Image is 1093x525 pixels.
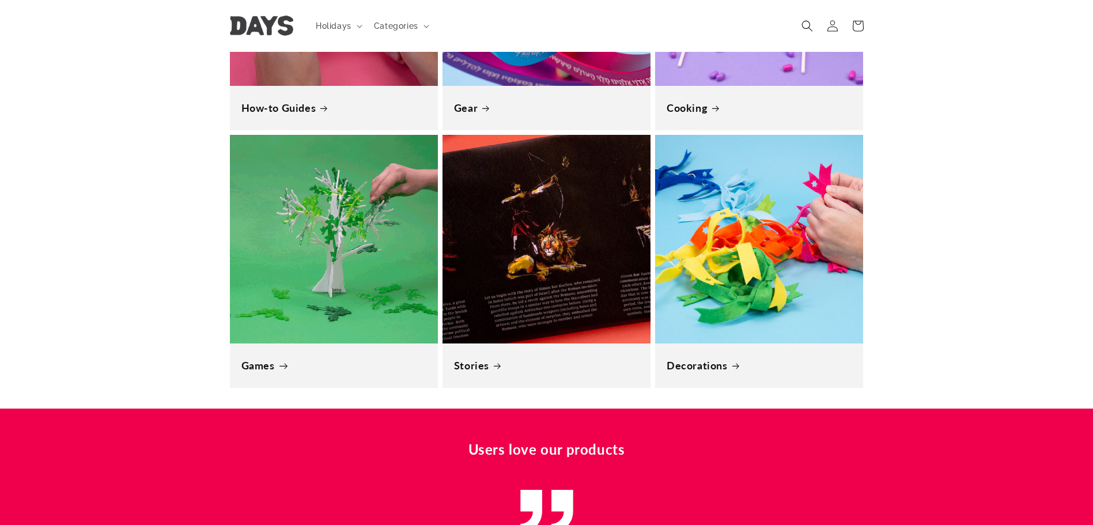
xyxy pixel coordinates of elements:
span: Holidays [316,21,351,31]
a: Gear [454,101,639,115]
img: Days United [230,16,293,36]
a: Cooking [667,101,852,115]
a: Games [241,359,426,372]
span: Categories [374,21,418,31]
summary: Search [795,13,820,39]
summary: Holidays [309,14,367,38]
a: Decorations [667,359,852,372]
a: How-to Guides [241,101,426,115]
a: Stories [454,359,639,372]
summary: Categories [367,14,434,38]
